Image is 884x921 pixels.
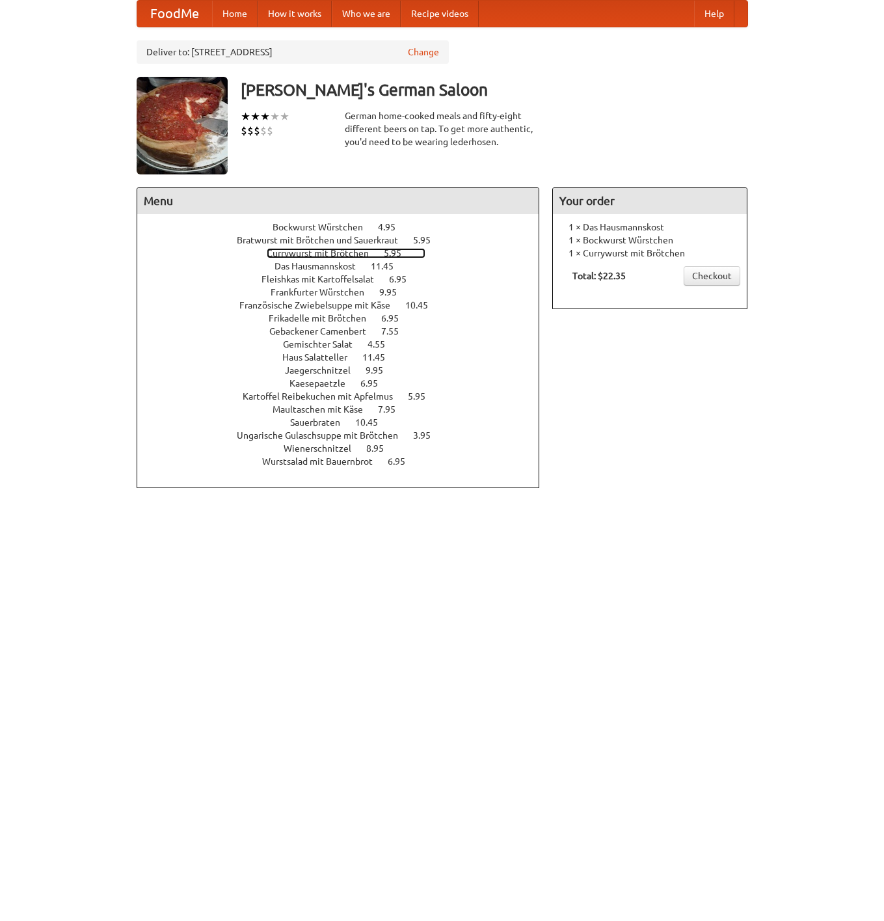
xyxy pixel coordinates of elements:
[275,261,369,271] span: Das Hausmannskost
[405,300,441,310] span: 10.45
[273,222,420,232] a: Bockwurst Würstchen 4.95
[345,109,540,148] div: German home-cooked meals and fifty-eight different beers on tap. To get more authentic, you'd nee...
[388,456,418,467] span: 6.95
[262,456,429,467] a: Wurstsalad mit Bauernbrot 6.95
[275,261,418,271] a: Das Hausmannskost 11.45
[267,124,273,138] li: $
[270,109,280,124] li: ★
[389,274,420,284] span: 6.95
[239,300,403,310] span: Französische Zwiebelsuppe mit Käse
[289,378,358,389] span: Kaesepaetzle
[381,326,412,337] span: 7.55
[355,417,391,428] span: 10.45
[239,300,452,310] a: Französische Zwiebelsuppe mit Käse 10.45
[559,221,740,234] li: 1 × Das Hausmannskost
[137,77,228,174] img: angular.jpg
[269,326,379,337] span: Gebackener Camenbert
[684,266,740,286] a: Checkout
[284,443,408,454] a: Wienerschnitzel 8.95
[282,352,360,363] span: Haus Salatteller
[362,352,398,363] span: 11.45
[360,378,391,389] span: 6.95
[282,352,409,363] a: Haus Salatteller 11.45
[241,109,250,124] li: ★
[271,287,377,297] span: Frankfurter Würstchen
[267,248,425,258] a: Currywurst mit Brötchen 5.95
[381,313,412,323] span: 6.95
[413,235,444,245] span: 5.95
[280,109,289,124] li: ★
[408,391,438,402] span: 5.95
[290,417,402,428] a: Sauerbraten 10.45
[379,287,410,297] span: 9.95
[261,274,431,284] a: Fleishkas mit Kartoffelsalat 6.95
[283,339,366,350] span: Gemischter Salat
[261,274,387,284] span: Fleishkas mit Kartoffelsalat
[237,235,455,245] a: Bratwurst mit Brötchen und Sauerkraut 5.95
[241,124,247,138] li: $
[269,313,423,323] a: Frikadelle mit Brötchen 6.95
[243,391,449,402] a: Kartoffel Reibekuchen mit Apfelmus 5.95
[694,1,734,27] a: Help
[269,326,423,337] a: Gebackener Camenbert 7.55
[247,124,254,138] li: $
[289,378,402,389] a: Kaesepaetzle 6.95
[283,339,409,350] a: Gemischter Salat 4.55
[137,40,449,64] div: Deliver to: [STREET_ADDRESS]
[243,391,406,402] span: Kartoffel Reibekuchen mit Apfelmus
[237,235,411,245] span: Bratwurst mit Brötchen und Sauerkraut
[384,248,414,258] span: 5.95
[285,365,407,376] a: Jaegerschnitzel 9.95
[250,109,260,124] li: ★
[237,430,411,441] span: Ungarische Gulaschsuppe mit Brötchen
[271,287,421,297] a: Frankfurter Würstchen 9.95
[273,404,420,415] a: Maultaschen mit Käse 7.95
[241,77,748,103] h3: [PERSON_NAME]'s German Saloon
[371,261,407,271] span: 11.45
[413,430,444,441] span: 3.95
[290,417,353,428] span: Sauerbraten
[267,248,382,258] span: Currywurst mit Brötchen
[260,109,270,124] li: ★
[559,234,740,247] li: 1 × Bockwurst Würstchen
[273,222,376,232] span: Bockwurst Würstchen
[284,443,364,454] span: Wienerschnitzel
[572,271,626,281] b: Total: $22.35
[285,365,364,376] span: Jaegerschnitzel
[212,1,258,27] a: Home
[237,430,455,441] a: Ungarische Gulaschsuppe mit Brötchen 3.95
[262,456,386,467] span: Wurstsalad mit Bauernbrot
[366,365,396,376] span: 9.95
[408,46,439,59] a: Change
[273,404,376,415] span: Maultaschen mit Käse
[258,1,332,27] a: How it works
[559,247,740,260] li: 1 × Currywurst mit Brötchen
[332,1,401,27] a: Who we are
[401,1,479,27] a: Recipe videos
[368,339,398,350] span: 4.55
[260,124,267,138] li: $
[553,188,747,214] h4: Your order
[137,1,212,27] a: FoodMe
[378,404,409,415] span: 7.95
[269,313,379,323] span: Frikadelle mit Brötchen
[366,443,397,454] span: 8.95
[137,188,539,214] h4: Menu
[378,222,409,232] span: 4.95
[254,124,260,138] li: $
